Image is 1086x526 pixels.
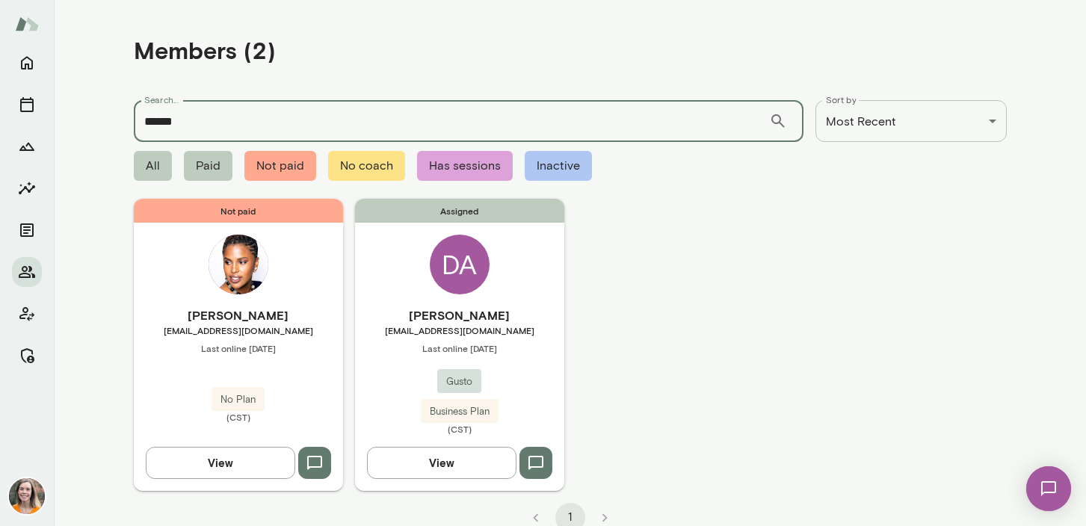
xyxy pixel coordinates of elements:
[134,306,343,324] h6: [PERSON_NAME]
[134,199,343,223] span: Not paid
[12,90,42,120] button: Sessions
[184,151,232,181] span: Paid
[525,151,592,181] span: Inactive
[9,478,45,514] img: Carrie Kelly
[12,299,42,329] button: Client app
[134,36,276,64] h4: Members (2)
[421,404,499,419] span: Business Plan
[212,392,265,407] span: No Plan
[355,199,564,223] span: Assigned
[144,93,179,106] label: Search...
[134,324,343,336] span: [EMAIL_ADDRESS][DOMAIN_NAME]
[355,324,564,336] span: [EMAIL_ADDRESS][DOMAIN_NAME]
[12,341,42,371] button: Manage
[15,10,39,38] img: Mento
[437,374,481,389] span: Gusto
[12,257,42,287] button: Members
[134,151,172,181] span: All
[146,447,295,478] button: View
[134,342,343,354] span: Last online [DATE]
[134,411,343,423] span: (CST)
[244,151,316,181] span: Not paid
[815,100,1007,142] div: Most Recent
[12,215,42,245] button: Documents
[209,235,268,294] img: Dwetri Addy
[355,306,564,324] h6: [PERSON_NAME]
[417,151,513,181] span: Has sessions
[328,151,405,181] span: No coach
[430,235,490,294] div: DA
[355,423,564,435] span: (CST)
[12,48,42,78] button: Home
[826,93,857,106] label: Sort by
[12,173,42,203] button: Insights
[355,342,564,354] span: Last online [DATE]
[12,131,42,161] button: Growth Plan
[367,447,516,478] button: View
